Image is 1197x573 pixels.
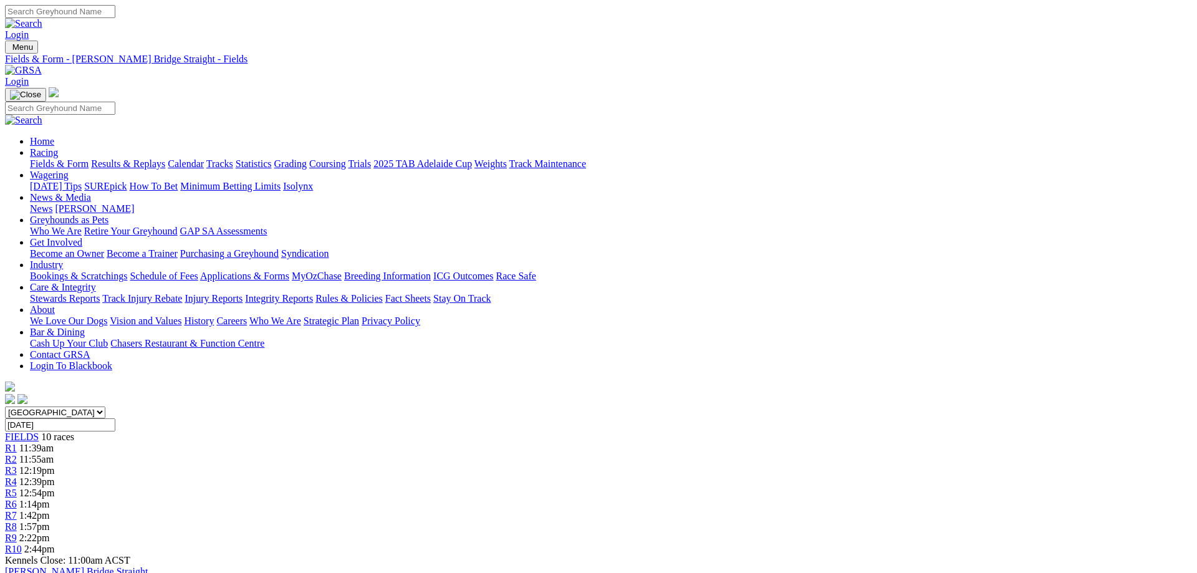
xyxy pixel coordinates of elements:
a: Calendar [168,158,204,169]
a: Industry [30,259,63,270]
a: [PERSON_NAME] [55,203,134,214]
a: R4 [5,476,17,487]
span: 1:14pm [19,499,50,509]
img: logo-grsa-white.png [5,382,15,392]
a: About [30,304,55,315]
span: 10 races [41,431,74,442]
span: 1:57pm [19,521,50,532]
div: Racing [30,158,1192,170]
img: Search [5,18,42,29]
a: Vision and Values [110,315,181,326]
a: Trials [348,158,371,169]
div: Greyhounds as Pets [30,226,1192,237]
span: 2:22pm [19,532,50,543]
a: Coursing [309,158,346,169]
span: 11:55am [19,454,54,465]
a: Contact GRSA [30,349,90,360]
a: R2 [5,454,17,465]
a: Login [5,76,29,87]
a: Login To Blackbook [30,360,112,371]
a: Strategic Plan [304,315,359,326]
a: Fact Sheets [385,293,431,304]
a: Minimum Betting Limits [180,181,281,191]
a: Purchasing a Greyhound [180,248,279,259]
img: Search [5,115,42,126]
a: Home [30,136,54,147]
div: Bar & Dining [30,338,1192,349]
a: Rules & Policies [315,293,383,304]
a: Greyhounds as Pets [30,214,108,225]
a: 2025 TAB Adelaide Cup [373,158,472,169]
img: logo-grsa-white.png [49,87,59,97]
a: Integrity Reports [245,293,313,304]
a: Who We Are [30,226,82,236]
a: Bookings & Scratchings [30,271,127,281]
a: How To Bet [130,181,178,191]
a: Race Safe [496,271,536,281]
a: GAP SA Assessments [180,226,267,236]
a: R6 [5,499,17,509]
img: twitter.svg [17,394,27,404]
span: R10 [5,544,22,554]
input: Search [5,102,115,115]
a: SUREpick [84,181,127,191]
button: Toggle navigation [5,88,46,102]
div: Industry [30,271,1192,282]
span: Menu [12,42,33,52]
a: We Love Our Dogs [30,315,107,326]
a: Injury Reports [185,293,243,304]
img: GRSA [5,65,42,76]
a: News & Media [30,192,91,203]
a: R9 [5,532,17,543]
a: Fields & Form [30,158,89,169]
a: Fields & Form - [PERSON_NAME] Bridge Straight - Fields [5,54,1192,65]
a: Grading [274,158,307,169]
a: Chasers Restaurant & Function Centre [110,338,264,349]
input: Select date [5,418,115,431]
a: News [30,203,52,214]
a: FIELDS [5,431,39,442]
img: facebook.svg [5,394,15,404]
span: 12:39pm [19,476,55,487]
a: Statistics [236,158,272,169]
a: R7 [5,510,17,521]
a: Stewards Reports [30,293,100,304]
a: Become an Owner [30,248,104,259]
a: Track Maintenance [509,158,586,169]
a: Bar & Dining [30,327,85,337]
button: Toggle navigation [5,41,38,54]
a: Who We Are [249,315,301,326]
span: R1 [5,443,17,453]
a: Get Involved [30,237,82,248]
a: Racing [30,147,58,158]
span: 2:44pm [24,544,55,554]
a: Become a Trainer [107,248,178,259]
span: 12:54pm [19,488,55,498]
a: Results & Replays [91,158,165,169]
a: Weights [474,158,507,169]
a: Wagering [30,170,69,180]
a: MyOzChase [292,271,342,281]
a: Retire Your Greyhound [84,226,178,236]
span: 11:39am [19,443,54,453]
a: R5 [5,488,17,498]
a: ICG Outcomes [433,271,493,281]
div: News & Media [30,203,1192,214]
span: Kennels Close: 11:00am ACST [5,555,130,566]
a: [DATE] Tips [30,181,82,191]
a: R8 [5,521,17,532]
a: Tracks [206,158,233,169]
a: Cash Up Your Club [30,338,108,349]
div: About [30,315,1192,327]
span: 1:42pm [19,510,50,521]
a: History [184,315,214,326]
span: 12:19pm [19,465,55,476]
